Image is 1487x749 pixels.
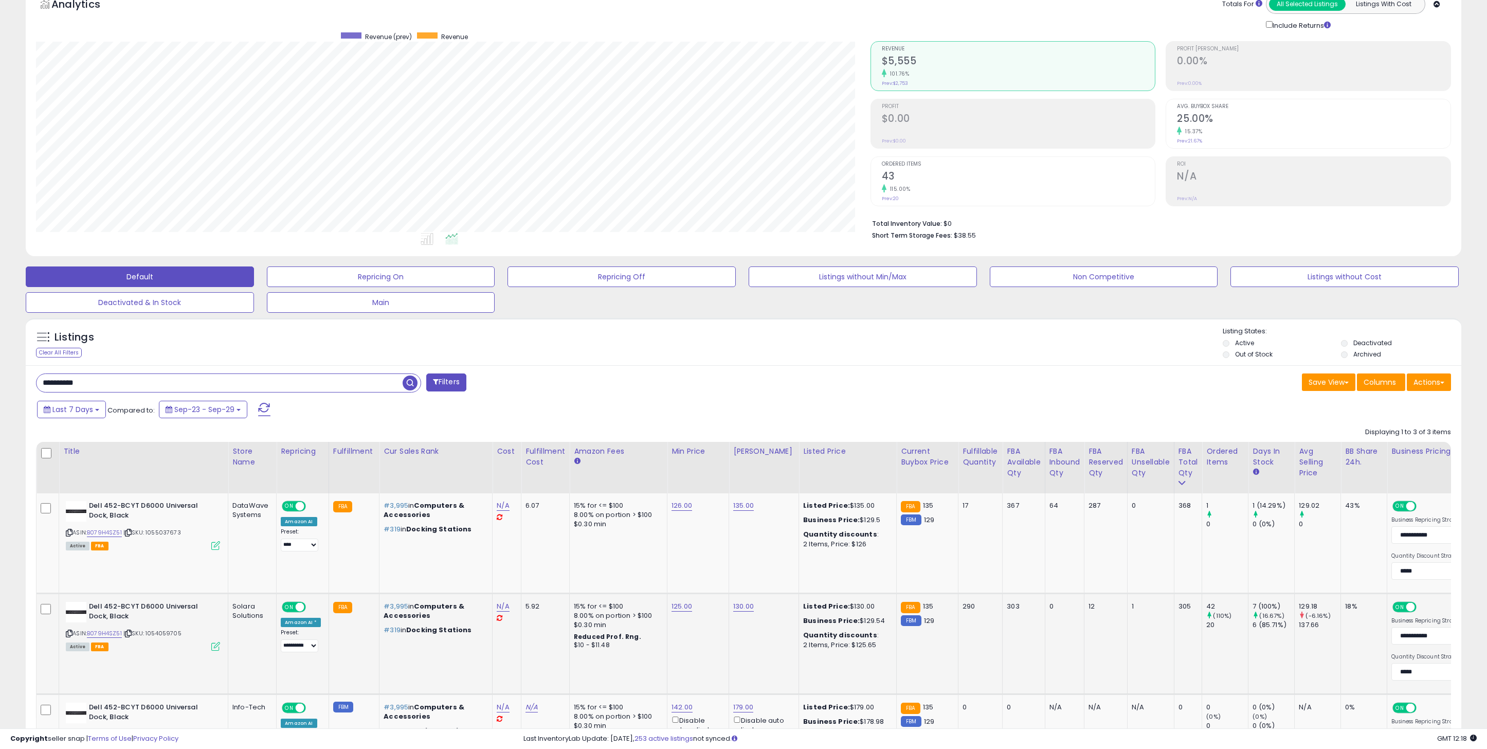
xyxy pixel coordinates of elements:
span: Revenue [882,46,1155,52]
span: Sep-23 - Sep-29 [174,404,234,415]
a: 130.00 [733,601,754,612]
div: Amazon AI [281,517,317,526]
div: Fulfillment [333,446,375,457]
div: Preset: [281,528,321,551]
div: 0 [963,703,994,712]
button: Repricing On [267,266,495,287]
div: Last InventoryLab Update: [DATE], not synced. [523,734,1477,744]
button: Sep-23 - Sep-29 [159,401,247,418]
div: 15% for <= $100 [574,602,659,611]
span: ON [283,603,296,612]
span: 135 [923,601,933,611]
b: Dell 452-BCYT D6000 Universal Dock, Black [89,703,214,724]
div: 6 (85.71%) [1253,620,1294,630]
div: 6.07 [525,501,561,510]
small: FBA [901,703,920,714]
b: Listed Price: [803,601,850,611]
div: 8.00% on portion > $100 [574,712,659,721]
span: #319 [384,625,401,635]
span: Docking Stations [406,524,472,534]
span: OFF [1415,603,1431,612]
div: 0 (0%) [1253,520,1294,529]
a: 135.00 [733,501,754,511]
a: 126.00 [672,501,692,511]
button: Actions [1407,373,1451,391]
div: 0 [1206,520,1248,529]
div: Amazon Fees [574,446,663,457]
span: Ordered Items [882,162,1155,167]
small: (110%) [1213,612,1231,620]
div: 129.02 [1299,501,1340,510]
li: $0 [872,217,1443,229]
div: : [803,530,888,539]
div: 129.18 [1299,602,1340,611]
div: 43% [1345,501,1379,510]
small: Prev: $2,753 [882,80,908,86]
span: OFF [304,502,321,511]
div: 18% [1345,602,1379,611]
small: FBM [901,716,921,727]
span: ON [1393,603,1406,612]
div: 305 [1178,602,1194,611]
strong: Copyright [10,734,48,743]
button: Main [267,292,495,313]
span: Docking Stations [406,625,472,635]
button: Deactivated & In Stock [26,292,254,313]
div: Repricing [281,446,324,457]
div: 0 (0%) [1253,703,1294,712]
b: Dell 452-BCYT D6000 Universal Dock, Black [89,501,214,523]
div: 368 [1178,501,1194,510]
span: Avg. Buybox Share [1177,104,1450,110]
label: Quantity Discount Strategy: [1391,552,1466,560]
div: N/A [1049,703,1077,712]
div: 2 Items, Price: $126 [803,540,888,549]
label: Deactivated [1353,338,1392,347]
div: N/A [1089,703,1119,712]
div: 0 [1299,520,1340,529]
a: Privacy Policy [133,734,178,743]
b: Dell 452-BCYT D6000 Universal Dock, Black [89,602,214,623]
div: 303 [1007,602,1037,611]
div: Ordered Items [1206,446,1244,468]
small: 115.00% [886,185,911,193]
img: 21MxGhyFYEL._SL40_.jpg [66,703,86,723]
span: ON [283,704,296,712]
a: N/A [497,601,509,612]
div: 367 [1007,501,1037,510]
div: : [803,631,888,640]
span: All listings currently available for purchase on Amazon [66,643,89,651]
p: in [384,525,484,534]
div: FBA Available Qty [1007,446,1040,478]
button: Non Competitive [990,266,1218,287]
div: Disable auto adjust min [672,715,721,744]
span: OFF [304,603,321,612]
span: ON [1393,704,1406,712]
span: Computers & Accessories [384,601,464,620]
small: FBM [901,615,921,626]
small: FBA [901,501,920,512]
span: #3,995 [384,702,408,712]
span: 135 [923,501,933,510]
img: 21MxGhyFYEL._SL40_.jpg [66,501,86,522]
a: N/A [497,702,509,712]
span: Revenue [441,32,468,41]
span: | SKU: 1054059705 [123,629,182,637]
label: Out of Stock [1235,350,1273,359]
p: in [384,626,484,635]
b: Total Inventory Value: [872,219,942,228]
h2: 0.00% [1177,55,1450,69]
b: Short Term Storage Fees: [872,231,952,240]
div: FBA inbound Qty [1049,446,1080,478]
a: 253 active listings [634,734,693,743]
small: Amazon Fees. [574,457,580,466]
div: 20 [1206,620,1248,630]
div: Clear All Filters [36,348,82,358]
span: Profit [PERSON_NAME] [1177,46,1450,52]
button: Listings without Min/Max [749,266,977,287]
div: Title [63,446,224,457]
small: (-6.16%) [1305,612,1330,620]
span: Last 7 Days [52,404,93,415]
a: Terms of Use [88,734,132,743]
div: FBA Total Qty [1178,446,1198,478]
a: B079H4SZ51 [87,528,122,537]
